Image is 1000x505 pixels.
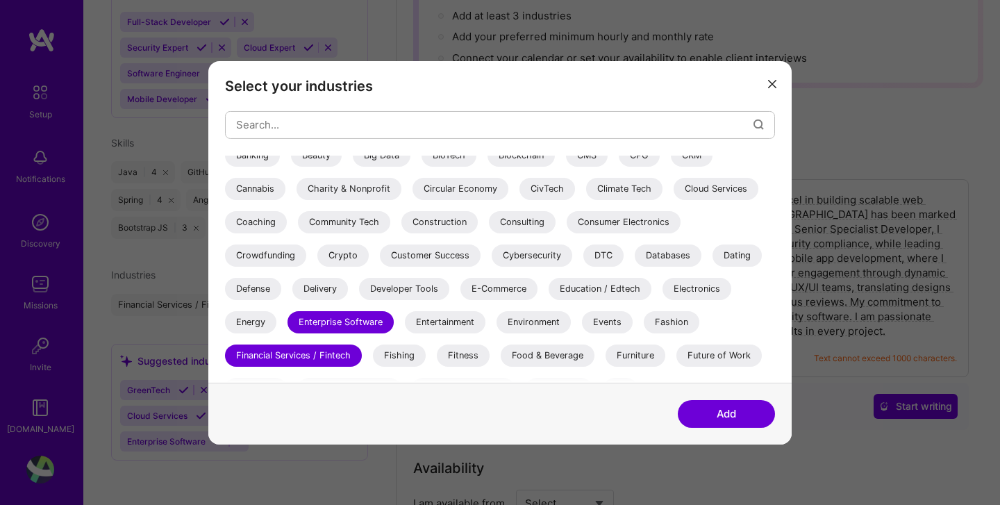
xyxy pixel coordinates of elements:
div: Crypto [317,244,369,266]
div: Circular Economy [412,177,508,199]
div: Crowdfunding [225,244,306,266]
div: Financial Services / Fintech [225,344,362,366]
div: Food & Beverage [501,344,594,366]
div: Future of Work [676,344,762,366]
div: Cannabis [225,177,285,199]
div: Energy [225,311,276,333]
div: CMS [566,144,608,166]
div: E-Commerce [460,277,537,299]
div: Delivery [292,277,348,299]
div: Events [582,311,633,333]
div: CivTech [519,177,575,199]
div: Consumer Electronics [567,210,681,233]
div: GreenTech [526,377,592,399]
div: Beauty [291,144,342,166]
i: icon Search [753,119,764,130]
div: Defense [225,277,281,299]
div: Consulting [489,210,556,233]
div: Databases [635,244,701,266]
div: modal [208,60,792,444]
div: Developer Tools [359,277,449,299]
div: Gaming & e-Sports [298,377,401,399]
div: CPG [619,144,660,166]
div: Education / Edtech [549,277,651,299]
div: Community Tech [298,210,390,233]
div: Government & B2G [412,377,515,399]
div: Electronics [662,277,731,299]
h3: Select your industries [225,77,775,94]
div: Dating [712,244,762,266]
div: Furniture [606,344,665,366]
div: Charity & Nonprofit [297,177,401,199]
i: icon Close [768,80,776,88]
div: Cybersecurity [492,244,572,266]
div: Customer Success [380,244,481,266]
div: CRM [671,144,712,166]
div: Banking [225,144,280,166]
div: Enterprise Software [287,311,394,333]
div: Coaching [225,210,287,233]
div: Blockchain [487,144,555,166]
div: Climate Tech [586,177,662,199]
button: Add [678,400,775,428]
div: Cloud Services [674,177,758,199]
div: DTC [583,244,624,266]
div: Fashion [644,311,699,333]
div: Fishing [373,344,426,366]
div: Construction [401,210,478,233]
div: Big Data [353,144,410,166]
div: Entertainment [405,311,485,333]
div: Gambling [225,377,287,399]
div: HR [603,377,637,399]
div: BioTech [422,144,476,166]
div: Environment [497,311,571,333]
input: Search... [236,107,753,142]
div: Fitness [437,344,490,366]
